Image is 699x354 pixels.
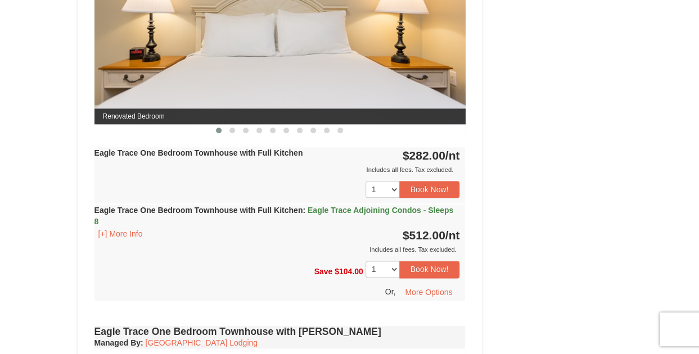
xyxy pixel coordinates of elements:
[399,181,460,198] button: Book Now!
[94,338,143,347] strong: :
[399,261,460,278] button: Book Now!
[335,267,363,276] span: $104.00
[403,229,445,242] span: $512.00
[403,149,460,162] strong: $282.00
[303,206,305,215] span: :
[314,267,332,276] span: Save
[398,284,459,301] button: More Options
[94,326,466,337] h4: Eagle Trace One Bedroom Townhouse with [PERSON_NAME]
[94,164,460,175] div: Includes all fees. Tax excluded.
[385,287,396,296] span: Or,
[146,338,258,347] a: [GEOGRAPHIC_DATA] Lodging
[94,338,141,347] span: Managed By
[445,229,460,242] span: /nt
[445,149,460,162] span: /nt
[94,228,147,240] button: [+] More Info
[94,148,303,157] strong: Eagle Trace One Bedroom Townhouse with Full Kitchen
[94,108,466,124] span: Renovated Bedroom
[94,244,460,255] div: Includes all fees. Tax excluded.
[94,206,454,226] strong: Eagle Trace One Bedroom Townhouse with Full Kitchen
